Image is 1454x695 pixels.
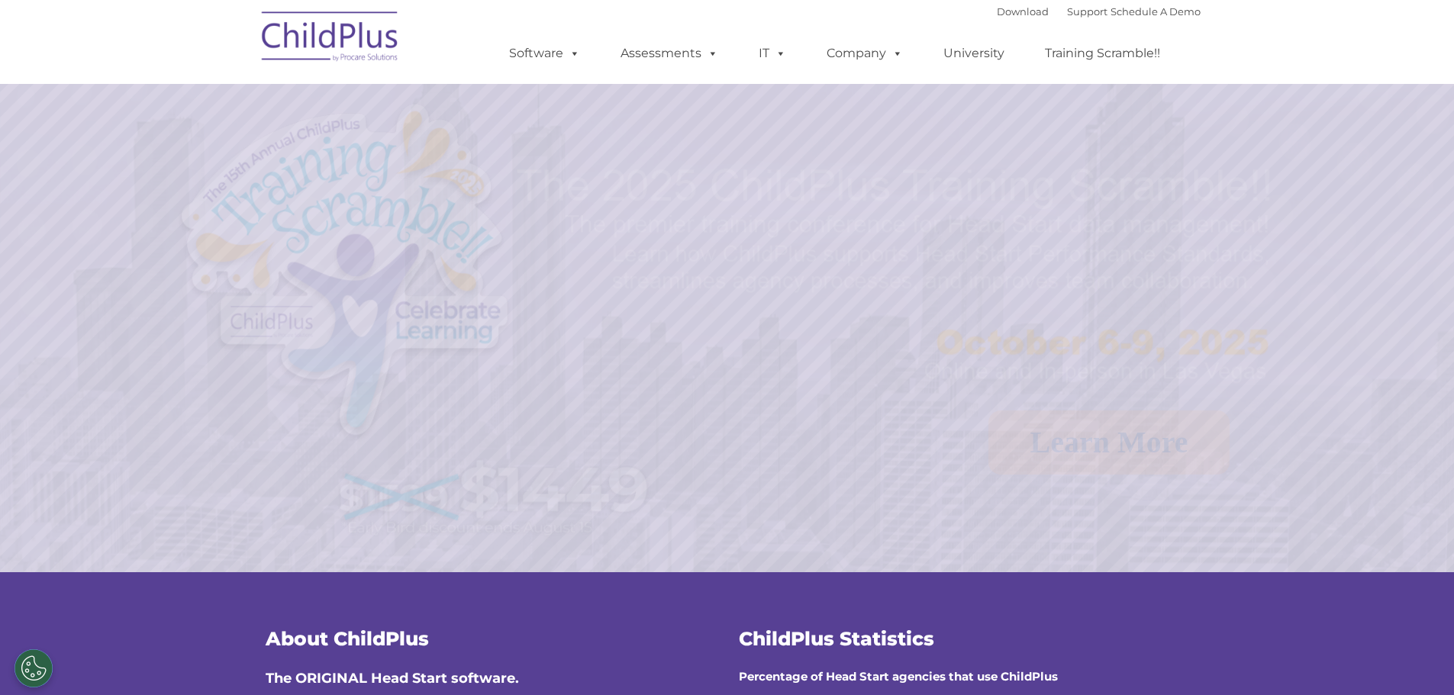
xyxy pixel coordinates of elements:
a: Download [997,5,1049,18]
font: | [997,5,1201,18]
button: Cookies Settings [15,649,53,687]
strong: Percentage of Head Start agencies that use ChildPlus [739,669,1058,684]
a: Learn More [988,410,1230,475]
a: Assessments [605,38,733,69]
a: Training Scramble!! [1030,38,1175,69]
span: The ORIGINAL Head Start software. [266,670,519,687]
a: Support [1067,5,1107,18]
a: Company [811,38,918,69]
span: ChildPlus Statistics [739,627,934,650]
img: ChildPlus by Procare Solutions [254,1,407,77]
a: Software [494,38,595,69]
span: About ChildPlus [266,627,429,650]
a: Schedule A Demo [1111,5,1201,18]
a: University [928,38,1020,69]
a: IT [743,38,801,69]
